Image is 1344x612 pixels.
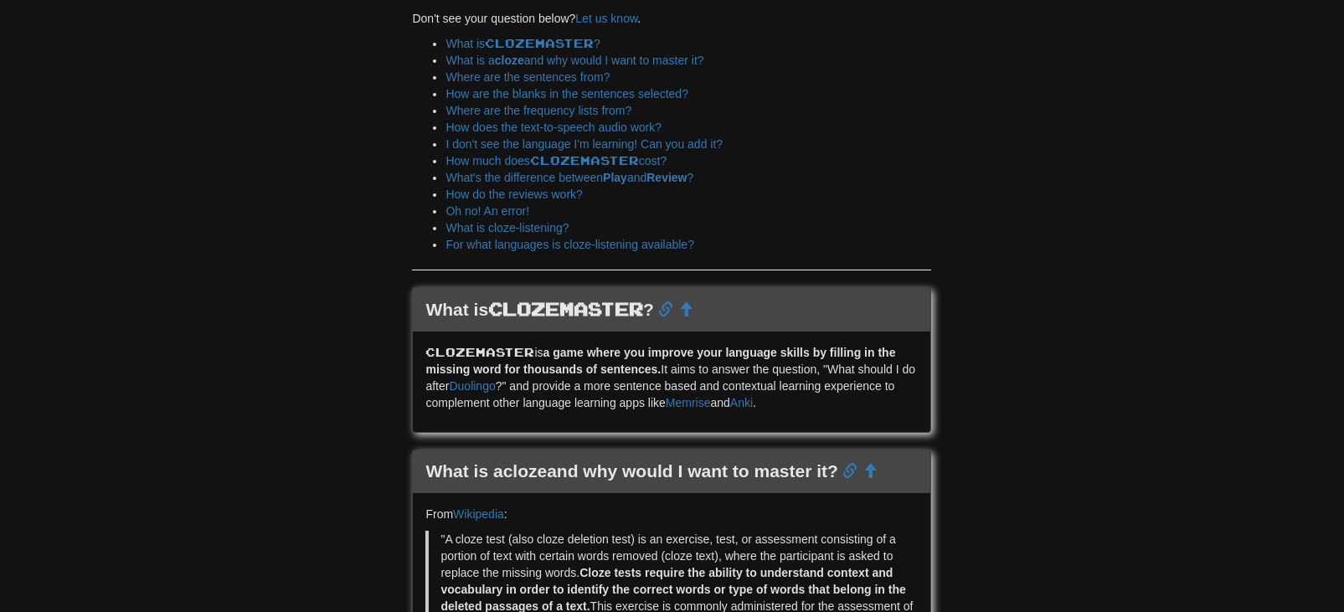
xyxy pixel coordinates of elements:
[445,104,631,117] a: Where are the frequency lists from?
[413,288,930,332] div: What is ?
[445,70,610,84] a: Where are the sentences from?
[495,54,524,67] strong: cloze
[445,121,662,134] a: How does the text-to-speech audio work?
[730,396,753,409] a: Anki
[450,379,496,393] a: Duolingo
[445,171,693,184] a: What's the difference betweenPlayandReview?
[413,450,930,493] div: What is a and why would I want to master it?
[488,298,643,319] span: Clozemaster
[412,10,931,27] p: Don't see your question below? .
[425,506,918,522] p: From :
[445,204,529,218] a: Oh no! An error!
[445,37,600,50] a: What isClozemaster?
[842,464,857,481] a: Permalink
[658,302,673,319] a: Permalink
[425,345,534,359] span: Clozemaster
[646,171,687,184] strong: Review
[445,154,667,167] a: How much doesClozemastercost?
[445,221,569,234] a: What is cloze-listening?
[445,188,582,201] a: How do the reviews work?
[453,507,504,521] a: Wikipedia
[666,396,711,409] a: Memrise
[425,346,895,376] b: a game where you improve your language skills by filling in the missing word for thousands of sen...
[445,87,688,100] a: How are the blanks in the sentences selected?
[575,12,637,25] a: Let us know
[503,461,548,481] strong: cloze
[425,344,918,411] p: is It aims to answer the question, "What should I do after ?" and provide a more sentence based a...
[485,36,594,50] span: Clozemaster
[445,137,723,151] a: I don't see the language I'm learning! Can you add it?
[445,238,694,251] a: For what languages is cloze-listening available?
[603,171,627,184] strong: Play
[445,54,703,67] a: What is aclozeand why would I want to master it?
[530,153,639,167] span: Clozemaster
